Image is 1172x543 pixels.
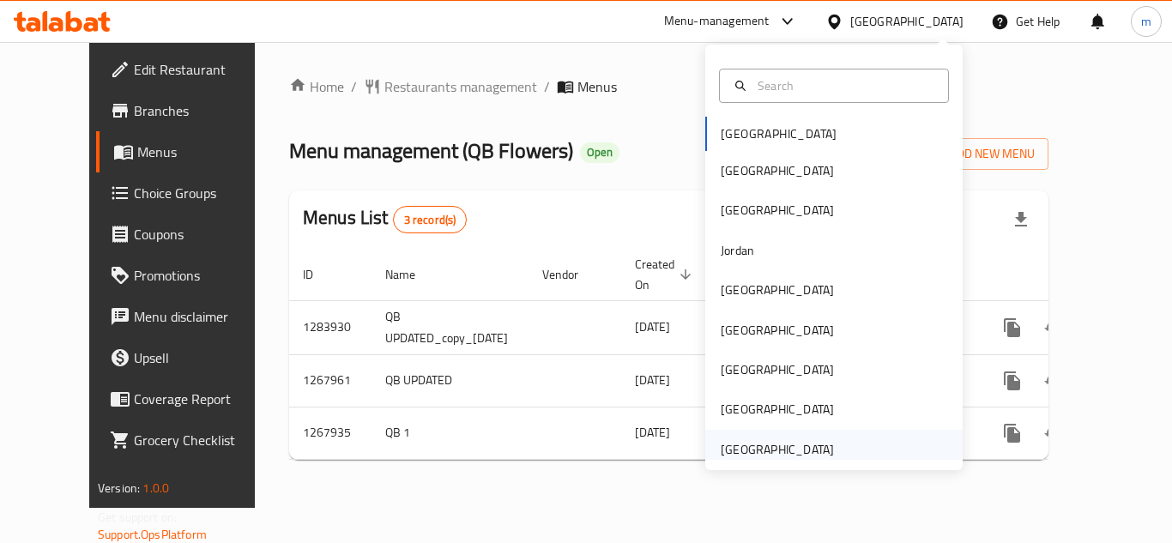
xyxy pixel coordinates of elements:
[635,421,670,443] span: [DATE]
[384,76,537,97] span: Restaurants management
[134,183,271,203] span: Choice Groups
[721,321,834,340] div: [GEOGRAPHIC_DATA]
[992,307,1033,348] button: more
[577,76,617,97] span: Menus
[372,407,529,459] td: QB 1
[289,300,372,354] td: 1283930
[1000,199,1042,240] div: Export file
[580,145,619,160] span: Open
[721,201,834,220] div: [GEOGRAPHIC_DATA]
[303,205,467,233] h2: Menus List
[134,430,271,450] span: Grocery Checklist
[98,506,177,528] span: Get support on:
[580,142,619,163] div: Open
[96,378,285,419] a: Coverage Report
[372,354,529,407] td: QB UPDATED
[289,131,573,170] span: Menu management ( QB Flowers )
[929,143,1035,165] span: Add New Menu
[134,59,271,80] span: Edit Restaurant
[1141,12,1151,31] span: m
[137,142,271,162] span: Menus
[96,90,285,131] a: Branches
[1033,307,1074,348] button: Change Status
[721,440,834,459] div: [GEOGRAPHIC_DATA]
[289,407,372,459] td: 1267935
[635,254,697,295] span: Created On
[134,224,271,244] span: Coupons
[96,172,285,214] a: Choice Groups
[992,413,1033,454] button: more
[96,419,285,461] a: Grocery Checklist
[992,360,1033,401] button: more
[96,131,285,172] a: Menus
[98,477,140,499] span: Version:
[96,49,285,90] a: Edit Restaurant
[289,249,1170,460] table: enhanced table
[544,76,550,97] li: /
[289,76,1048,97] nav: breadcrumb
[289,354,372,407] td: 1267961
[96,337,285,378] a: Upsell
[351,76,357,97] li: /
[721,161,834,180] div: [GEOGRAPHIC_DATA]
[134,347,271,368] span: Upsell
[394,212,467,228] span: 3 record(s)
[978,249,1170,301] th: Actions
[1033,413,1074,454] button: Change Status
[635,369,670,391] span: [DATE]
[96,296,285,337] a: Menu disclaimer
[393,206,468,233] div: Total records count
[96,214,285,255] a: Coupons
[751,76,938,95] input: Search
[289,76,344,97] a: Home
[635,316,670,338] span: [DATE]
[721,281,834,299] div: [GEOGRAPHIC_DATA]
[303,264,335,285] span: ID
[664,11,770,32] div: Menu-management
[134,389,271,409] span: Coverage Report
[364,76,537,97] a: Restaurants management
[721,241,754,260] div: Jordan
[134,306,271,327] span: Menu disclaimer
[1033,360,1074,401] button: Change Status
[850,12,964,31] div: [GEOGRAPHIC_DATA]
[372,300,529,354] td: QB UPDATED_copy_[DATE]
[134,100,271,121] span: Branches
[721,360,834,379] div: [GEOGRAPHIC_DATA]
[915,138,1048,170] button: Add New Menu
[134,265,271,286] span: Promotions
[542,264,601,285] span: Vendor
[385,264,438,285] span: Name
[721,400,834,419] div: [GEOGRAPHIC_DATA]
[96,255,285,296] a: Promotions
[142,477,169,499] span: 1.0.0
